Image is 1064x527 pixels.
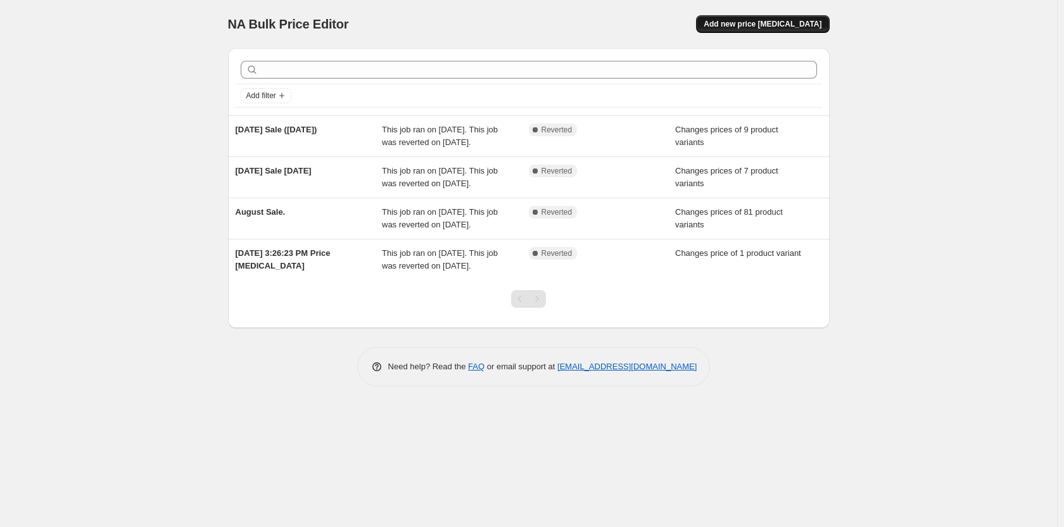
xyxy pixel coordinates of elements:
[468,362,484,371] a: FAQ
[236,207,286,217] span: August Sale.
[241,88,291,103] button: Add filter
[511,290,546,308] nav: Pagination
[541,166,573,176] span: Reverted
[382,207,498,229] span: This job ran on [DATE]. This job was reverted on [DATE].
[236,248,331,270] span: [DATE] 3:26:23 PM Price [MEDICAL_DATA]
[675,207,783,229] span: Changes prices of 81 product variants
[228,17,349,31] span: NA Bulk Price Editor
[541,125,573,135] span: Reverted
[246,91,276,101] span: Add filter
[704,19,821,29] span: Add new price [MEDICAL_DATA]
[696,15,829,33] button: Add new price [MEDICAL_DATA]
[557,362,697,371] a: [EMAIL_ADDRESS][DOMAIN_NAME]
[388,362,469,371] span: Need help? Read the
[541,207,573,217] span: Reverted
[382,125,498,147] span: This job ran on [DATE]. This job was reverted on [DATE].
[236,166,312,175] span: [DATE] Sale [DATE]
[675,125,778,147] span: Changes prices of 9 product variants
[484,362,557,371] span: or email support at
[382,166,498,188] span: This job ran on [DATE]. This job was reverted on [DATE].
[541,248,573,258] span: Reverted
[675,166,778,188] span: Changes prices of 7 product variants
[236,125,317,134] span: [DATE] Sale ([DATE])
[382,248,498,270] span: This job ran on [DATE]. This job was reverted on [DATE].
[675,248,801,258] span: Changes price of 1 product variant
